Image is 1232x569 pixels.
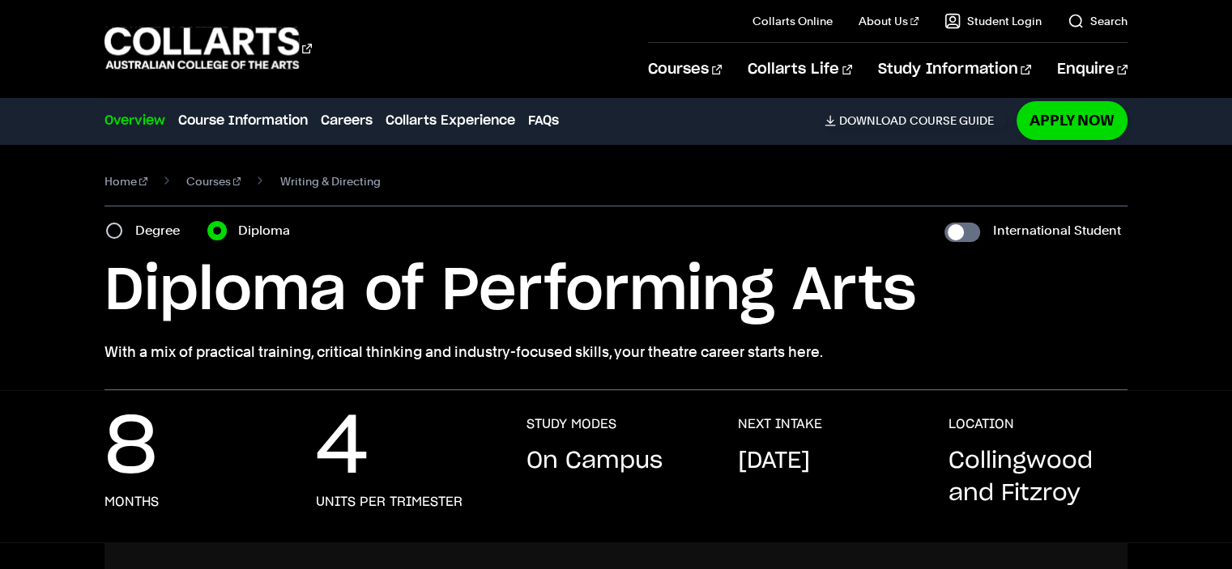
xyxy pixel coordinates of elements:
[738,416,822,432] h3: NEXT INTAKE
[104,111,165,130] a: Overview
[949,416,1014,432] h3: LOCATION
[104,170,147,193] a: Home
[178,111,308,130] a: Course Information
[316,416,369,481] p: 4
[526,416,616,432] h3: STUDY MODES
[526,445,663,478] p: On Campus
[186,170,241,193] a: Courses
[748,43,852,96] a: Collarts Life
[104,25,312,71] div: Go to homepage
[279,170,380,193] span: Writing & Directing
[738,445,810,478] p: [DATE]
[104,255,1127,328] h1: Diploma of Performing Arts
[104,416,157,481] p: 8
[316,494,463,510] h3: units per trimester
[859,13,919,29] a: About Us
[839,113,906,128] span: Download
[1017,101,1128,139] a: Apply Now
[878,43,1030,96] a: Study Information
[1068,13,1128,29] a: Search
[752,13,833,29] a: Collarts Online
[825,113,1007,128] a: DownloadCourse Guide
[104,494,159,510] h3: months
[1057,43,1128,96] a: Enquire
[944,13,1042,29] a: Student Login
[104,341,1127,363] p: With a mix of practical training, critical thinking and industry-focused skills, your theatre car...
[238,219,300,242] label: Diploma
[528,111,559,130] a: FAQs
[135,219,190,242] label: Degree
[993,219,1121,242] label: International Student
[386,111,515,130] a: Collarts Experience
[321,111,373,130] a: Careers
[648,43,722,96] a: Courses
[949,445,1127,510] p: Collingwood and Fitzroy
